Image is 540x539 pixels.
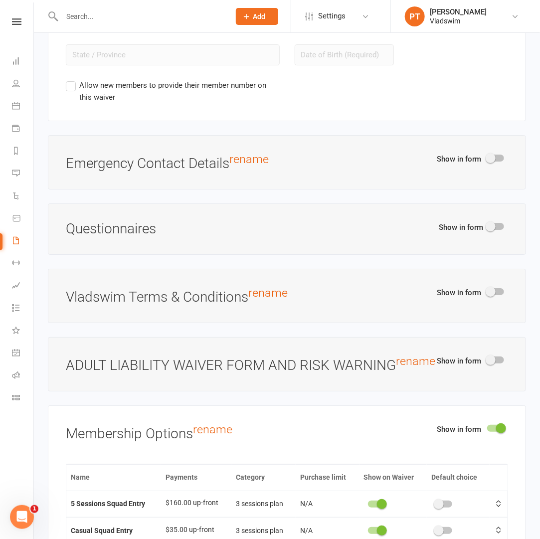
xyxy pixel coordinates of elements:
td: N/A [296,491,360,517]
a: Payments [12,118,34,141]
iframe: Intercom live chat [10,505,34,529]
span: Add [253,12,266,20]
label: Show in form [437,287,481,299]
a: Reports [12,141,34,163]
a: Class kiosk mode [12,387,34,410]
label: Show in form [439,221,483,233]
a: People [12,73,34,96]
label: Show in form [437,423,481,435]
div: Vladswim [430,16,487,25]
h3: Membership Options [66,423,508,442]
a: Roll call kiosk mode [12,365,34,387]
td: 3 sessions plan [231,491,296,517]
div: $160.00 up-front [166,499,227,507]
a: rename [396,354,435,368]
div: [PERSON_NAME] [430,7,487,16]
span: Settings [318,5,346,27]
th: Name [66,464,161,490]
span: 1 [30,505,38,513]
th: Category [231,464,296,490]
a: Assessments [12,275,34,298]
label: Show in form [437,153,481,165]
input: Search... [59,9,223,23]
a: General attendance kiosk mode [12,343,34,365]
div: PT [405,6,425,26]
label: Show in form [437,355,481,367]
h3: Questionnaires [66,221,508,237]
h3: ADULT LIABILITY WAIVER FORM AND RISK WARNING [66,355,508,373]
a: rename [193,422,232,436]
th: Show on Waiver [360,464,427,490]
a: Calendar [12,96,34,118]
a: Dashboard [12,51,34,73]
label: Allow new members to provide their member number on this waiver [66,79,280,103]
a: rename [229,152,269,166]
strong: 5 Sessions Squad Entry [71,500,145,508]
th: Payments [161,464,231,490]
h3: Vladswim Terms & Conditions [66,287,508,305]
th: Purchase limit [296,464,360,490]
strong: Casual Squad Entry [71,527,133,535]
th: Default choice [427,464,489,490]
input: Date of Birth (Required) [295,44,394,65]
a: rename [248,286,288,300]
div: $35.00 up-front [166,526,227,534]
a: What's New [12,320,34,343]
button: Add [236,8,278,25]
a: Product Sales [12,208,34,230]
h3: Emergency Contact Details [66,153,508,172]
input: State / Province [66,44,280,65]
